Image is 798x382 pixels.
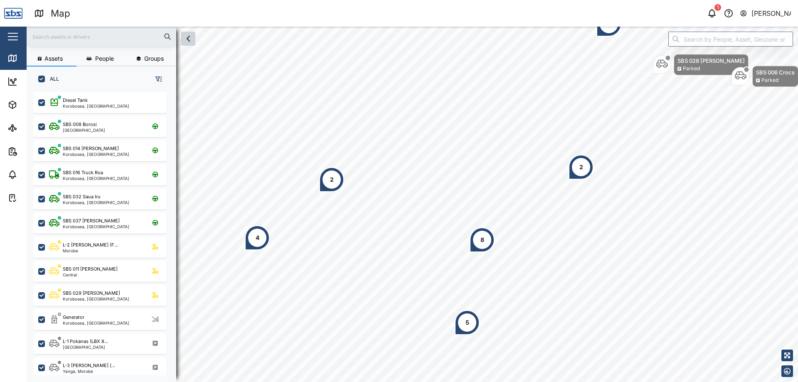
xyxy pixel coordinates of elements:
div: Korobosea, [GEOGRAPHIC_DATA] [63,200,129,205]
div: 5 [465,318,469,327]
div: Parked [761,76,778,84]
div: 1 [714,4,721,11]
div: SBS 029 [PERSON_NAME] [63,290,120,297]
div: Sites [22,123,42,133]
div: Korobosea, [GEOGRAPHIC_DATA] [63,104,129,108]
div: [GEOGRAPHIC_DATA] [63,128,105,132]
div: Map [51,6,70,21]
label: ALL [45,76,59,82]
div: Reports [22,147,50,156]
div: Map marker [455,310,480,335]
input: Search assets or drivers [32,30,171,43]
div: Map [22,54,40,63]
div: [GEOGRAPHIC_DATA] [63,345,108,349]
div: Dashboard [22,77,59,86]
div: Yanga, Morobe [63,369,115,373]
div: SBS 032 Saua Iru [63,193,101,200]
span: Groups [144,56,164,62]
div: 2 [330,175,334,184]
div: Map marker [569,155,594,180]
div: L-1 Pokanas (LBX 8... [63,338,108,345]
canvas: Map [27,27,798,382]
div: Map marker [470,227,495,252]
div: Parked [683,65,700,73]
div: Tasks [22,193,44,202]
div: Korobosea, [GEOGRAPHIC_DATA] [63,176,129,180]
div: Morobe [63,249,118,253]
div: Korobosea, [GEOGRAPHIC_DATA] [63,152,129,156]
div: Map marker [319,167,344,192]
div: Alarms [22,170,47,179]
div: Diesel Tank [63,97,88,104]
div: grid [33,89,176,375]
div: Central [63,273,118,277]
div: SBS 014 [PERSON_NAME] [63,145,119,152]
div: Korobosea, [GEOGRAPHIC_DATA] [63,297,129,301]
button: [PERSON_NAME] [739,7,791,19]
div: [PERSON_NAME] [751,8,791,19]
div: SBS 028 [PERSON_NAME] [677,57,745,65]
span: Assets [44,56,63,62]
div: L-3 [PERSON_NAME] (... [63,362,115,369]
img: Main Logo [4,4,22,22]
div: SBS 008 Borosi [63,121,97,128]
div: SBS 037 [PERSON_NAME] [63,217,120,224]
div: Assets [22,100,47,109]
div: Generator [63,314,84,321]
span: People [95,56,114,62]
div: Map marker [653,54,749,75]
div: 4 [256,233,259,242]
div: Korobosea, [GEOGRAPHIC_DATA] [63,224,129,229]
div: Korobosea, [GEOGRAPHIC_DATA] [63,321,129,325]
input: Search by People, Asset, Geozone or Place [668,32,793,47]
div: SBS 016 Truck Roa [63,169,103,176]
div: 8 [480,235,484,244]
div: Map marker [245,225,270,250]
div: L-2 [PERSON_NAME] (F... [63,242,118,249]
div: SBS 006 Crocs [756,68,795,76]
div: 2 [579,163,583,172]
div: SBS 011 [PERSON_NAME] [63,266,118,273]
